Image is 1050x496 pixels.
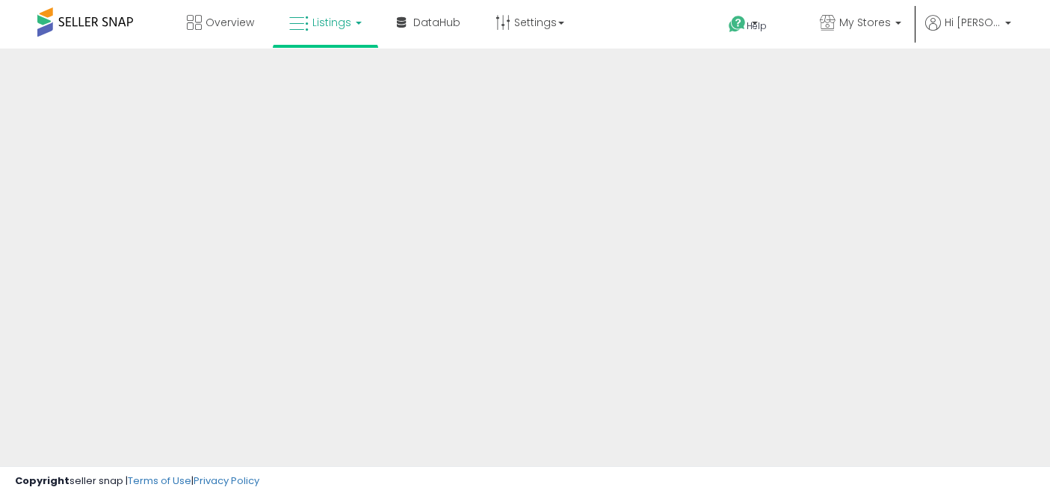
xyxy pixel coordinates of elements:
span: Hi [PERSON_NAME] [945,15,1001,30]
a: Help [717,4,796,49]
a: Privacy Policy [194,474,259,488]
strong: Copyright [15,474,70,488]
span: DataHub [413,15,460,30]
i: Get Help [728,15,747,34]
span: Help [747,19,767,32]
div: seller snap | | [15,474,259,489]
a: Terms of Use [128,474,191,488]
span: Listings [312,15,351,30]
span: Overview [206,15,254,30]
span: My Stores [839,15,891,30]
a: Hi [PERSON_NAME] [925,15,1011,49]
